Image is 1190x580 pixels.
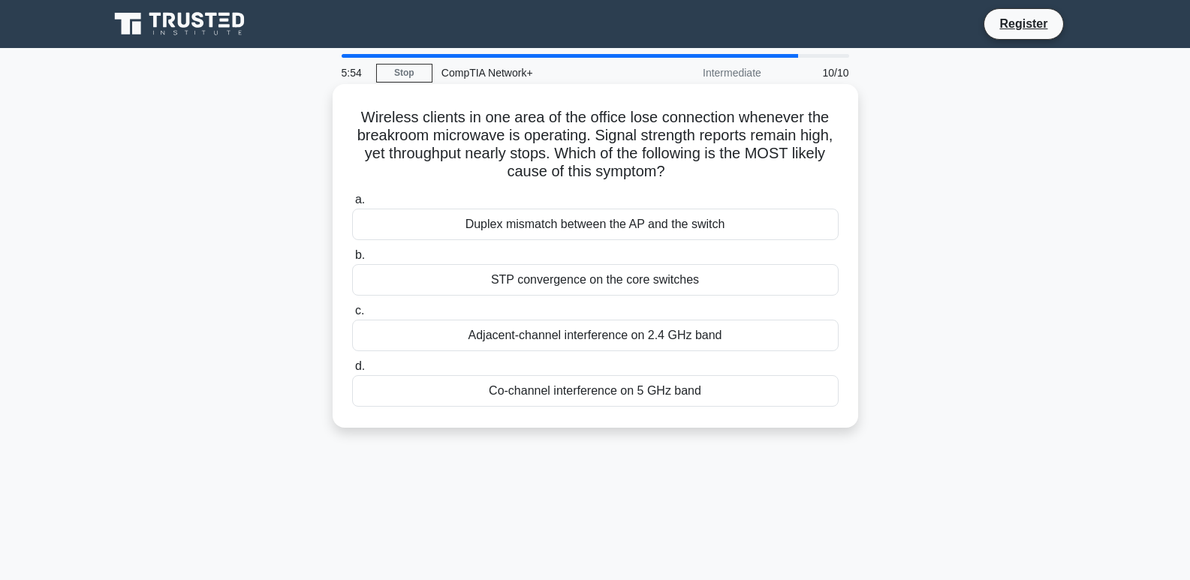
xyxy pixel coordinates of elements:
[352,375,839,407] div: Co-channel interference on 5 GHz band
[990,14,1056,33] a: Register
[351,108,840,182] h5: Wireless clients in one area of the office lose connection whenever the breakroom microwave is op...
[355,248,365,261] span: b.
[333,58,376,88] div: 5:54
[770,58,858,88] div: 10/10
[355,304,364,317] span: c.
[432,58,639,88] div: CompTIA Network+
[352,209,839,240] div: Duplex mismatch between the AP and the switch
[639,58,770,88] div: Intermediate
[352,264,839,296] div: STP convergence on the core switches
[352,320,839,351] div: Adjacent-channel interference on 2.4 GHz band
[355,193,365,206] span: a.
[376,64,432,83] a: Stop
[355,359,365,372] span: d.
